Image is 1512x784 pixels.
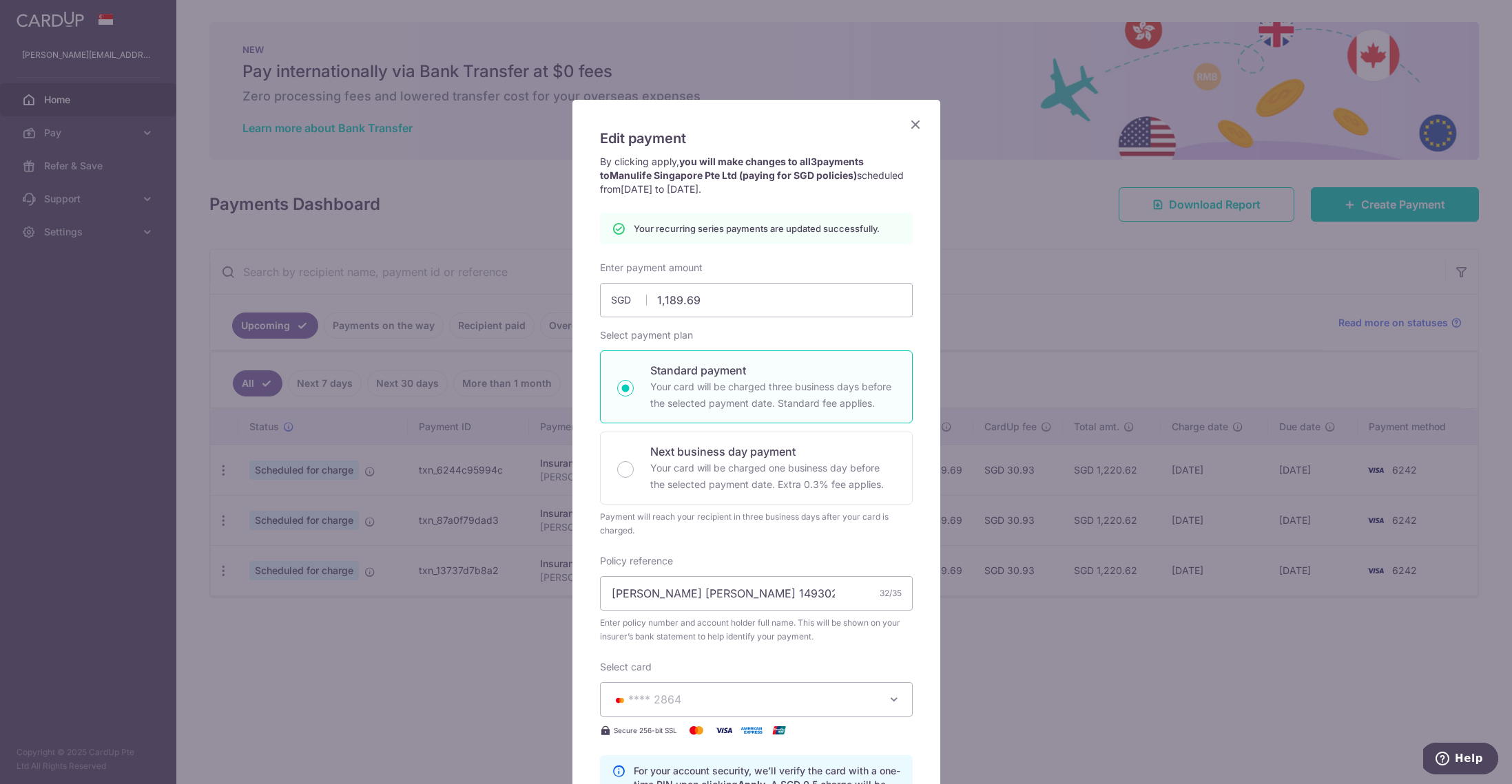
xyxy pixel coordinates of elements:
[32,10,60,22] span: Help
[765,722,793,739] img: UnionPay
[634,222,880,235] p: Your recurring series payments are updated successfully.
[600,660,652,674] label: Select card
[600,261,703,275] label: Enter payment amount
[710,722,738,739] img: Visa
[650,443,895,460] p: Next business day payment
[600,510,913,538] div: Payment will reach your recipient in three business days after your card is charged.
[600,554,673,568] label: Policy reference
[614,725,677,736] span: Secure 256-bit SSL
[907,116,924,133] button: Close
[880,586,902,600] div: 32/35
[612,695,628,705] img: MASTERCARD
[650,460,895,493] p: Your card will be charged one business day before the selected payment date. Extra 0.3% fee applies.
[600,616,913,644] span: Enter policy number and account holder full name. This will be shown on your insurer’s bank state...
[621,183,698,195] span: [DATE] to [DATE]
[600,283,913,317] input: 0.00
[1423,743,1498,777] iframe: Opens a widget where you can find more information
[600,127,913,149] h5: Edit payment
[611,293,647,307] span: SGD
[738,722,765,739] img: American Express
[650,362,895,379] p: Standard payment
[683,722,710,739] img: Mastercard
[600,155,913,196] p: By clicking apply, scheduled from .
[600,156,864,181] strong: you will make changes to all payments to
[610,169,857,181] span: Manulife Singapore Pte Ltd (paying for SGD policies)
[650,379,895,412] p: Your card will be charged three business days before the selected payment date. Standard fee appl...
[811,156,817,167] span: 3
[600,328,693,342] label: Select payment plan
